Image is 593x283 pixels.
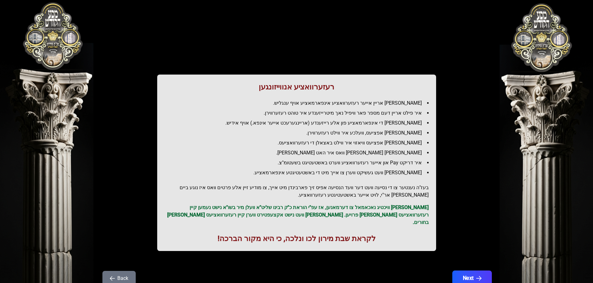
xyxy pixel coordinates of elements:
li: איר דריקט Pay און אייער רעזערוואציע ווערט באשטעטיגט בשעטומ"צ. [170,159,429,167]
li: [PERSON_NAME] אריין אייער רעזערוואציע אינפארמאציע אויף ענגליש. [170,99,429,107]
li: [PERSON_NAME] אפציעס, וועלכע איר ווילט רעזערווירן. [170,129,429,137]
li: איר פילט אריין דעם מספר פאר וויפיל נאך מיטרייזענדע איר טוהט רעזערווירן. [170,109,429,117]
p: [PERSON_NAME] וויכטיג נאכאמאל צו דערמאנען, אז עפ"י הוראת כ"ק רבינו שליט"א וועלן מיר בשו"א נישט נע... [165,204,429,226]
h1: רעזערוואציע אנווייזונגען [165,82,429,92]
li: [PERSON_NAME] וועט געשיקט ווערן צו אייך מיט די באשטעטיגטע אינפארמאציע. [170,169,429,176]
h2: בעז"ה נענטער צו די נסיעה וועט דער וועד הנסיעה אפיס זיך פארבינדן מיט אייך, צו מודיע זיין אלע פרטים... [165,184,429,199]
h1: לקראת שבת מירון לכו ונלכה, כי היא מקור הברכה! [165,234,429,244]
li: [PERSON_NAME] אפציעס וויאזוי איר ווילט באצאלן די רעזערוואציעס. [170,139,429,147]
li: [PERSON_NAME] [PERSON_NAME] וואס איר האט [PERSON_NAME]. [170,149,429,157]
li: [PERSON_NAME] די אינפארמאציע פון אלע רייזענדע (אריינגערעכט אייער אינפא.) אויף אידיש. [170,119,429,127]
